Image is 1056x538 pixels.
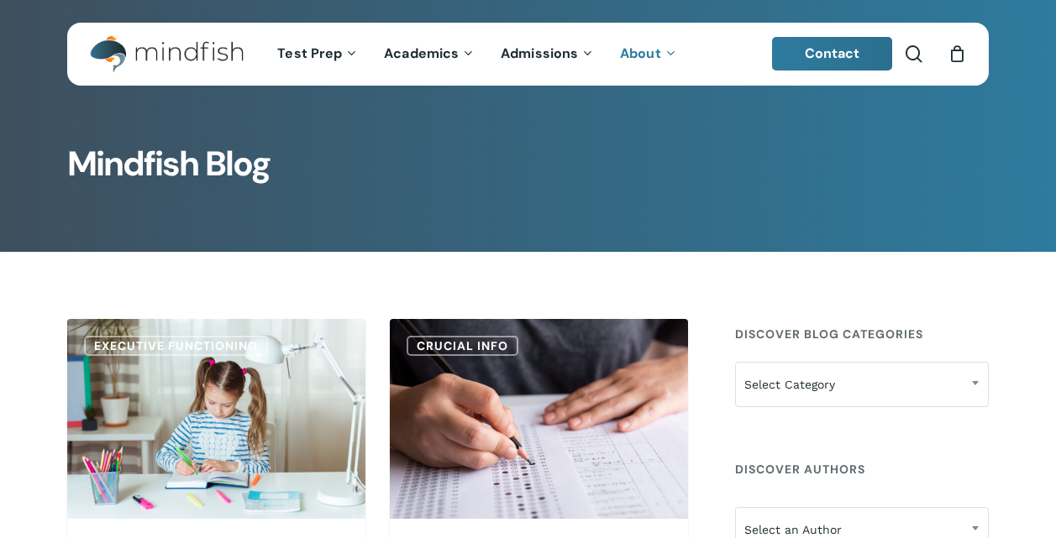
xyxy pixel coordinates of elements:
span: About [620,44,661,62]
a: Contact [772,37,893,71]
span: Admissions [501,44,578,62]
a: Executive Functioning [84,336,268,356]
a: Test Prep [265,47,371,61]
h4: Discover Blog Categories [735,319,989,349]
span: Test Prep [277,44,342,62]
a: Admissions [488,47,607,61]
a: Crucial Info [407,336,518,356]
a: About [607,47,691,61]
h4: Discover Authors [735,454,989,484]
h1: Mindfish Blog [67,148,989,182]
span: Select Category [736,367,988,402]
span: Academics [384,44,459,62]
header: Main Menu [67,23,989,86]
nav: Main Menu [265,23,690,86]
span: Select Category [735,362,989,407]
span: Contact [805,44,860,62]
a: Academics [371,47,488,61]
